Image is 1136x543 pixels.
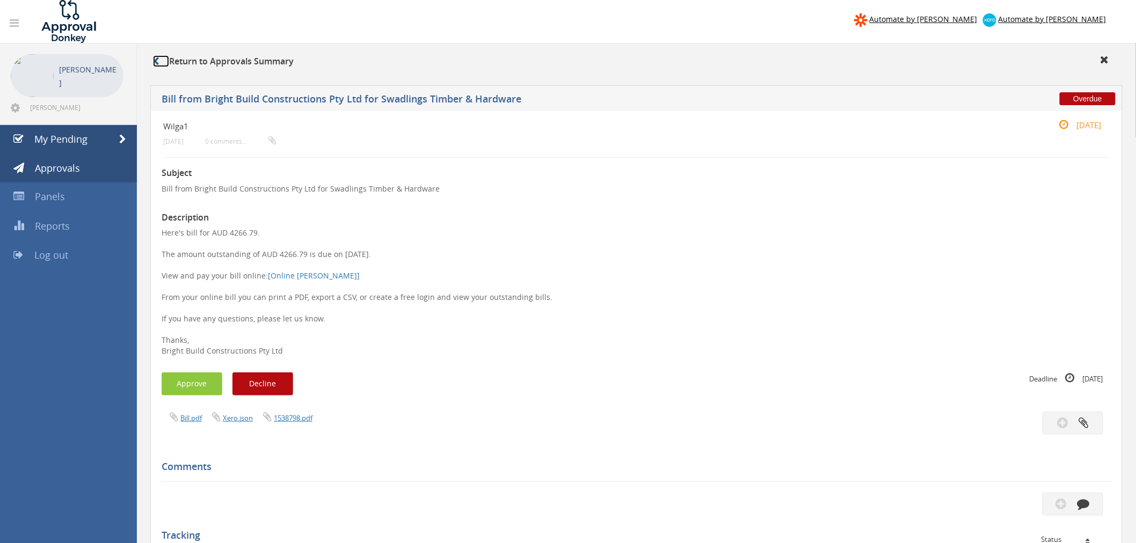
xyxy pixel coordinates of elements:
[35,219,70,232] span: Reports
[1042,535,1103,543] div: Status
[162,461,1103,472] h5: Comments
[1030,372,1103,384] small: Deadline [DATE]
[1060,92,1116,105] span: Overdue
[180,413,202,423] a: Bill.pdf
[30,103,121,112] span: [PERSON_NAME][EMAIL_ADDRESS][DOMAIN_NAME]
[1048,119,1102,131] small: [DATE]
[162,213,1111,223] h3: Description
[163,122,952,131] h4: Wilga1
[162,94,828,107] h5: Bill from Bright Build Constructions Pty Ltd for Swadlings Timber & Hardware
[223,413,253,423] a: Xero.json
[153,57,294,67] h3: Return to Approvals Summary
[59,63,118,90] p: [PERSON_NAME]
[870,14,978,24] span: Automate by [PERSON_NAME]
[274,413,312,423] a: 1538798.pdf
[232,372,293,395] button: Decline
[163,137,184,145] small: [DATE]
[983,13,996,27] img: xero-logo.png
[34,133,88,145] span: My Pending
[999,14,1106,24] span: Automate by [PERSON_NAME]
[162,530,1103,541] h5: Tracking
[35,162,80,174] span: Approvals
[268,270,360,281] a: [Online [PERSON_NAME]]
[34,248,68,261] span: Log out
[162,372,222,395] button: Approve
[35,190,65,203] span: Panels
[162,228,1111,356] p: Here's bill for AUD 4266.79. The amount outstanding of AUD 4266.79 is due on [DATE]. View and pay...
[162,168,1111,178] h3: Subject
[854,13,868,27] img: zapier-logomark.png
[162,184,1111,194] p: Bill from Bright Build Constructions Pty Ltd for Swadlings Timber & Hardware
[205,137,276,145] small: 0 comments...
